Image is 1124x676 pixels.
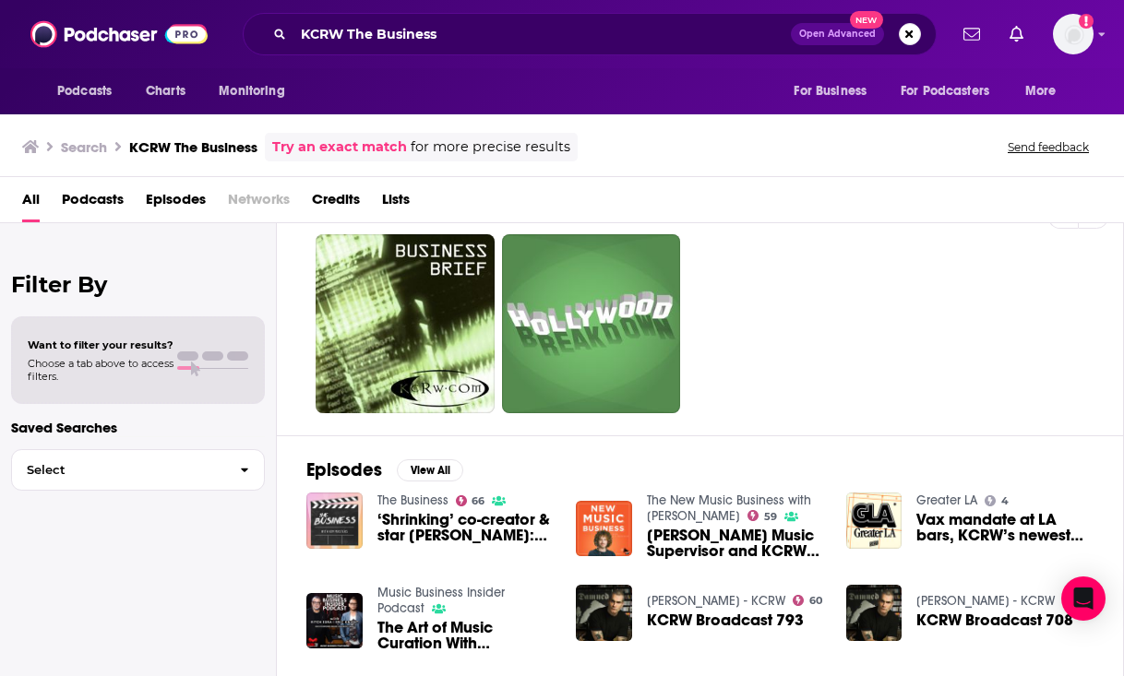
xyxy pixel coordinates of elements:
img: Austin Powers Music Supervisor and KCRW DJ Chris Douridas [576,501,632,557]
a: Credits [312,184,360,222]
h2: Filter By [11,271,265,298]
span: Choose a tab above to access filters. [28,357,173,383]
div: Open Intercom Messenger [1061,576,1106,621]
span: Want to filter your results? [28,338,173,351]
span: for more precise results [411,136,570,158]
span: ‘Shrinking’ co-creator & star [PERSON_NAME]: Live From KCRW HQ [377,512,555,543]
span: 59 [764,513,777,521]
span: More [1025,78,1057,104]
span: Podcasts [57,78,112,104]
a: Podcasts [62,184,124,222]
button: Send feedback [1002,139,1094,155]
span: Logged in as kkade [1053,14,1094,54]
img: Vax mandate at LA bars, KCRW’s newest DJ, satirical inventor Pippa Garner on display [846,492,903,549]
h3: KCRW The Business [129,138,257,156]
a: All [22,184,40,222]
a: Show notifications dropdown [956,18,987,50]
span: 4 [1001,497,1009,505]
a: KCRW Broadcast 708 [916,612,1073,628]
button: open menu [889,74,1016,109]
button: Select [11,449,265,491]
span: For Podcasters [901,78,989,104]
button: open menu [44,74,136,109]
a: The New Music Business with Ari Herstand [647,492,811,524]
a: 4 [985,495,1009,506]
button: View All [397,459,463,481]
button: Open AdvancedNew [791,23,884,45]
a: The Business [377,492,448,508]
span: New [850,11,883,29]
a: Austin Powers Music Supervisor and KCRW DJ Chris Douridas [647,528,824,559]
span: Select [12,464,225,476]
a: ‘Shrinking’ co-creator & star Jason Segel: Live From KCRW HQ [377,512,555,543]
a: Try an exact match [272,136,407,158]
span: For Business [794,78,867,104]
img: ‘Shrinking’ co-creator & star Jason Segel: Live From KCRW HQ [306,492,363,549]
button: open menu [1012,74,1080,109]
a: Show notifications dropdown [1002,18,1031,50]
img: KCRW Broadcast 793 [576,585,632,641]
span: Open Advanced [799,30,876,39]
a: Greater LA [916,492,977,508]
svg: Add a profile image [1079,14,1094,29]
input: Search podcasts, credits, & more... [293,19,791,49]
button: open menu [781,74,890,109]
img: User Profile [1053,14,1094,54]
img: Podchaser - Follow, Share and Rate Podcasts [30,17,208,52]
a: Henry Rollins - KCRW [647,593,785,609]
span: Monitoring [219,78,284,104]
p: Saved Searches [11,419,265,436]
img: The Art of Music Curation With Legendary KCRW/KCSN Radio DJ & Music Director Nic Harcourt [306,593,363,649]
a: The Art of Music Curation With Legendary KCRW/KCSN Radio DJ & Music Director Nic Harcourt [377,620,555,651]
a: Vax mandate at LA bars, KCRW’s newest DJ, satirical inventor Pippa Garner on display [916,512,1094,543]
a: Lists [382,184,410,222]
span: Networks [228,184,290,222]
a: 60 [793,595,822,606]
span: 66 [472,497,484,505]
span: [PERSON_NAME] Music Supervisor and KCRW DJ [PERSON_NAME] [647,528,824,559]
button: open menu [206,74,308,109]
a: Episodes [146,184,206,222]
a: Charts [134,74,197,109]
h3: Search [61,138,107,156]
a: 66 [456,495,485,506]
a: Henry Rollins - KCRW [916,593,1055,609]
a: 59 [747,510,777,521]
a: Music Business Insider Podcast [377,585,505,616]
button: Show profile menu [1053,14,1094,54]
a: EpisodesView All [306,458,463,481]
a: KCRW Broadcast 793 [647,612,804,628]
h2: Episodes [306,458,382,481]
span: The Art of Music Curation With Legendary KCRW/KCSN Radio DJ & Music Director [PERSON_NAME] [377,620,555,651]
span: Vax mandate at LA bars, KCRW’s newest DJ, satirical inventor [PERSON_NAME] on display [916,512,1094,543]
div: Search podcasts, credits, & more... [243,13,937,55]
img: KCRW Broadcast 708 [846,585,903,641]
span: Charts [146,78,185,104]
span: 60 [809,597,822,605]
